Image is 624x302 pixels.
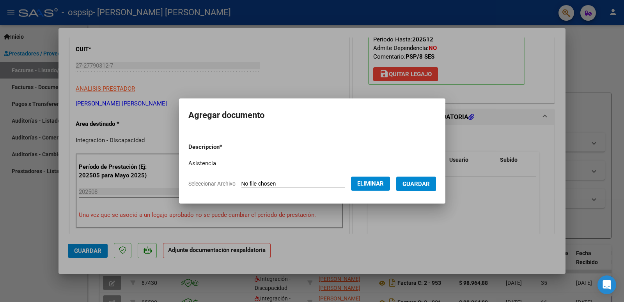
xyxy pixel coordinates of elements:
[396,177,436,191] button: Guardar
[188,108,436,123] h2: Agregar documento
[402,180,430,188] span: Guardar
[188,143,263,152] p: Descripcion
[597,275,616,294] div: Open Intercom Messenger
[351,177,390,191] button: Eliminar
[188,180,236,187] span: Seleccionar Archivo
[357,180,384,187] span: Eliminar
